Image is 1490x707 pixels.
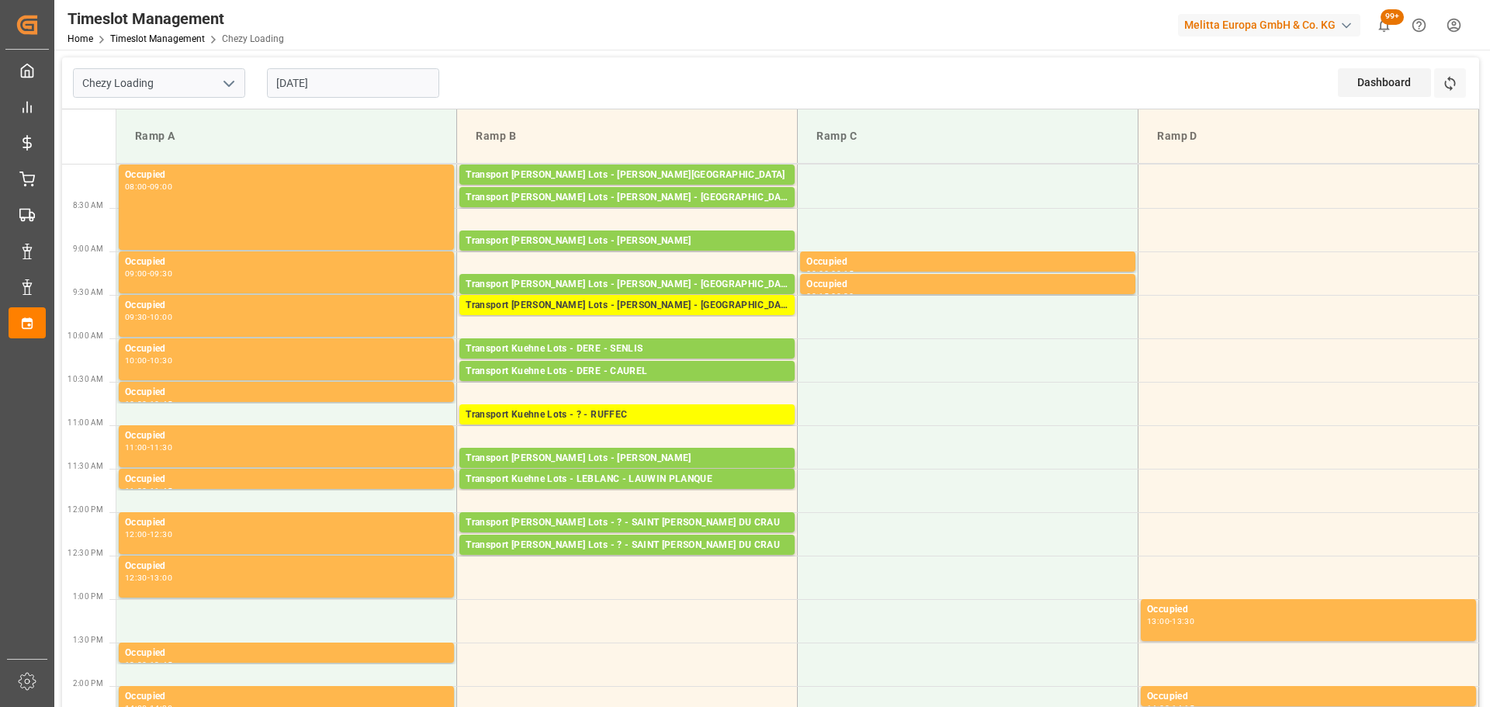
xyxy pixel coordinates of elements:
[68,505,103,514] span: 12:00 PM
[466,466,788,480] div: Pallets: 4,TU: 128,City: [GEOGRAPHIC_DATA],Arrival: [DATE] 00:00:00
[466,190,788,206] div: Transport [PERSON_NAME] Lots - [PERSON_NAME] - [GEOGRAPHIC_DATA] SUR [GEOGRAPHIC_DATA]
[150,400,172,407] div: 10:45
[68,549,103,557] span: 12:30 PM
[125,487,147,494] div: 11:30
[466,364,788,379] div: Transport Kuehne Lots - DERE - CAUREL
[831,293,854,300] div: 09:30
[466,487,788,501] div: Pallets: ,TU: 101,City: LAUWIN PLANQUE,Arrival: [DATE] 00:00:00
[73,636,103,644] span: 1:30 PM
[125,400,147,407] div: 10:30
[125,559,448,574] div: Occupied
[125,341,448,357] div: Occupied
[466,553,788,567] div: Pallets: 2,TU: 671,City: [GEOGRAPHIC_DATA][PERSON_NAME],Arrival: [DATE] 00:00:00
[150,531,172,538] div: 12:30
[829,270,831,277] div: -
[470,122,785,151] div: Ramp B
[466,277,788,293] div: Transport [PERSON_NAME] Lots - [PERSON_NAME] - [GEOGRAPHIC_DATA][PERSON_NAME]
[1402,8,1436,43] button: Help Center
[68,7,284,30] div: Timeslot Management
[125,314,147,321] div: 09:30
[466,515,788,531] div: Transport [PERSON_NAME] Lots - ? - SAINT [PERSON_NAME] DU CRAU
[267,68,439,98] input: DD-MM-YYYY
[73,244,103,253] span: 9:00 AM
[466,249,788,262] div: Pallets: 18,TU: 772,City: CARQUEFOU,Arrival: [DATE] 00:00:00
[125,444,147,451] div: 11:00
[466,531,788,544] div: Pallets: 3,TU: 716,City: [GEOGRAPHIC_DATA][PERSON_NAME],Arrival: [DATE] 00:00:00
[73,68,245,98] input: Type to search/select
[125,428,448,444] div: Occupied
[147,531,150,538] div: -
[150,270,172,277] div: 09:30
[68,33,93,44] a: Home
[73,592,103,601] span: 1:00 PM
[466,472,788,487] div: Transport Kuehne Lots - LEBLANC - LAUWIN PLANQUE
[110,33,205,44] a: Timeslot Management
[150,444,172,451] div: 11:30
[831,270,854,277] div: 09:15
[125,646,448,661] div: Occupied
[125,168,448,183] div: Occupied
[150,574,172,581] div: 13:00
[466,407,788,423] div: Transport Kuehne Lots - ? - RUFFEC
[466,314,788,327] div: Pallets: ,TU: 574,City: [GEOGRAPHIC_DATA],Arrival: [DATE] 00:00:00
[125,183,147,190] div: 08:00
[466,341,788,357] div: Transport Kuehne Lots - DERE - SENLIS
[806,255,1129,270] div: Occupied
[806,277,1129,293] div: Occupied
[1147,689,1470,705] div: Occupied
[147,357,150,364] div: -
[73,201,103,210] span: 8:30 AM
[68,331,103,340] span: 10:00 AM
[147,574,150,581] div: -
[147,487,150,494] div: -
[125,385,448,400] div: Occupied
[68,462,103,470] span: 11:30 AM
[68,375,103,383] span: 10:30 AM
[147,400,150,407] div: -
[466,357,788,370] div: Pallets: ,TU: 482,City: [GEOGRAPHIC_DATA],Arrival: [DATE] 00:00:00
[125,689,448,705] div: Occupied
[1151,122,1466,151] div: Ramp D
[466,298,788,314] div: Transport [PERSON_NAME] Lots - [PERSON_NAME] - [GEOGRAPHIC_DATA]
[466,379,788,393] div: Pallets: 5,TU: 40,City: [GEOGRAPHIC_DATA],Arrival: [DATE] 00:00:00
[1172,618,1194,625] div: 13:30
[1169,618,1172,625] div: -
[129,122,444,151] div: Ramp A
[147,183,150,190] div: -
[150,183,172,190] div: 09:00
[125,255,448,270] div: Occupied
[125,472,448,487] div: Occupied
[125,515,448,531] div: Occupied
[466,293,788,306] div: Pallets: ,TU: 120,City: [GEOGRAPHIC_DATA][PERSON_NAME],Arrival: [DATE] 00:00:00
[125,357,147,364] div: 10:00
[466,451,788,466] div: Transport [PERSON_NAME] Lots - [PERSON_NAME]
[466,206,788,219] div: Pallets: 1,TU: 5,City: [GEOGRAPHIC_DATA],Arrival: [DATE] 00:00:00
[806,293,829,300] div: 09:15
[147,314,150,321] div: -
[217,71,240,95] button: open menu
[466,234,788,249] div: Transport [PERSON_NAME] Lots - [PERSON_NAME]
[147,661,150,668] div: -
[1147,602,1470,618] div: Occupied
[1367,8,1402,43] button: show 100 new notifications
[1178,14,1360,36] div: Melitta Europa GmbH & Co. KG
[466,168,788,183] div: Transport [PERSON_NAME] Lots - [PERSON_NAME][GEOGRAPHIC_DATA]
[466,538,788,553] div: Transport [PERSON_NAME] Lots - ? - SAINT [PERSON_NAME] DU CRAU
[1381,9,1404,25] span: 99+
[73,288,103,296] span: 9:30 AM
[150,314,172,321] div: 10:00
[125,574,147,581] div: 12:30
[68,418,103,427] span: 11:00 AM
[125,661,147,668] div: 13:30
[829,293,831,300] div: -
[125,270,147,277] div: 09:00
[147,270,150,277] div: -
[806,270,829,277] div: 09:00
[1178,10,1367,40] button: Melitta Europa GmbH & Co. KG
[466,183,788,196] div: Pallets: ,TU: 56,City: [GEOGRAPHIC_DATA],Arrival: [DATE] 00:00:00
[1338,68,1431,97] div: Dashboard
[1147,618,1169,625] div: 13:00
[125,531,147,538] div: 12:00
[466,423,788,436] div: Pallets: 2,TU: 1039,City: RUFFEC,Arrival: [DATE] 00:00:00
[150,487,172,494] div: 11:45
